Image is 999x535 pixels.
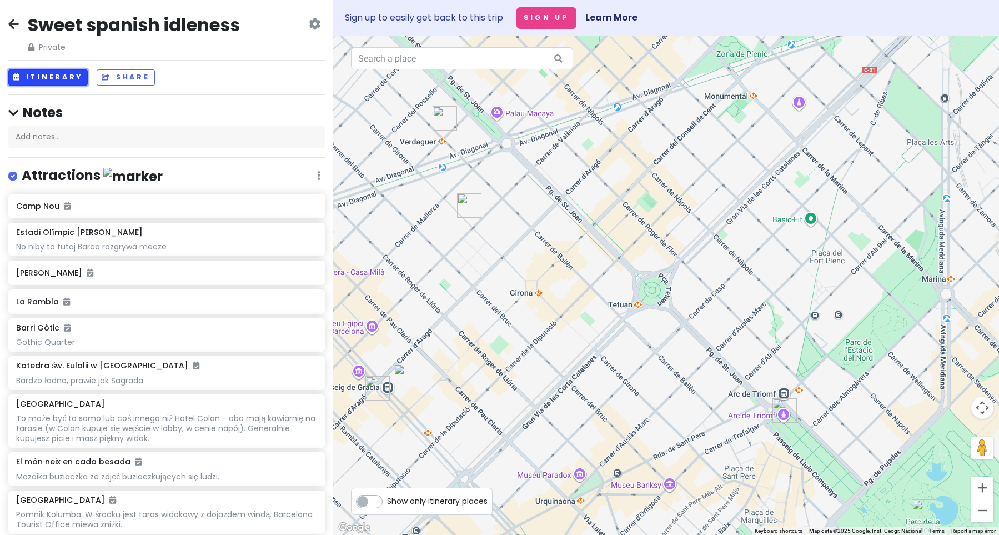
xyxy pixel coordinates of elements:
[772,398,797,423] div: Arc de Triomf
[8,126,325,149] div: Add notes...
[16,323,71,333] h6: Barri Gòtic
[16,413,317,444] div: To może być to samo lub coś innego niż Hotel Colon - oba mają kawiarnię na tarasie (w Colon kupuj...
[22,167,163,185] h4: Attractions
[457,193,481,218] div: La Browneria Gluten Free
[135,458,142,466] i: Added to itinerary
[16,268,317,278] h6: [PERSON_NAME]
[971,499,993,522] button: Zoom out
[971,437,993,459] button: Drag Pegman onto the map to open Street View
[16,399,105,409] h6: [GEOGRAPHIC_DATA]
[16,376,317,386] div: Bardzo ładna, prawie jak Sagrada
[87,269,93,277] i: Added to itinerary
[28,13,240,37] h2: Sweet spanish idleness
[16,472,317,482] div: Mozaika buziaczka ze zdjęć buziaczkujących się ludzi.
[16,495,116,505] h6: [GEOGRAPHIC_DATA]
[16,297,317,307] h6: La Rambla
[433,106,457,131] div: ARUKU Sushi Gluten Free
[336,521,373,535] a: Open this area in Google Maps (opens a new window)
[387,495,488,507] span: Show only itinerary places
[103,168,163,185] img: marker
[63,298,70,306] i: Added to itinerary
[394,364,418,388] div: McDonald's
[16,509,317,529] div: Pomnik Kolumba. W środku jest taras widokowy z dojazdem windą. Barcelona Tourist Office miewa zni...
[16,457,142,467] h6: El món neix en cada besada
[16,201,317,211] h6: Camp Nou
[755,527,802,535] button: Keyboard shortcuts
[28,41,240,53] span: Private
[64,202,71,210] i: Added to itinerary
[365,376,390,401] div: Casa Batlló
[516,7,576,29] button: Sign Up
[97,69,154,86] button: Share
[16,242,317,252] div: No niby to tutaj Barca rozgrywa mecze
[336,521,373,535] img: Google
[971,477,993,499] button: Zoom in
[8,104,325,121] h4: Notes
[585,11,637,24] a: Learn More
[351,47,573,69] input: Search a place
[64,324,71,332] i: Added to itinerary
[193,362,199,369] i: Added to itinerary
[16,337,317,347] div: Gothic Quarter
[16,227,143,237] h6: Estadi Olímpic [PERSON_NAME]
[16,361,199,371] h6: Katedra św. Eulalii w [GEOGRAPHIC_DATA]
[951,528,996,534] a: Report a map error
[971,397,993,419] button: Map camera controls
[109,496,116,504] i: Added to itinerary
[809,528,922,534] span: Map data ©2025 Google, Inst. Geogr. Nacional
[912,499,936,524] div: Parc de la Ciutadella
[929,528,945,534] a: Terms (opens in new tab)
[8,69,88,86] button: Itinerary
